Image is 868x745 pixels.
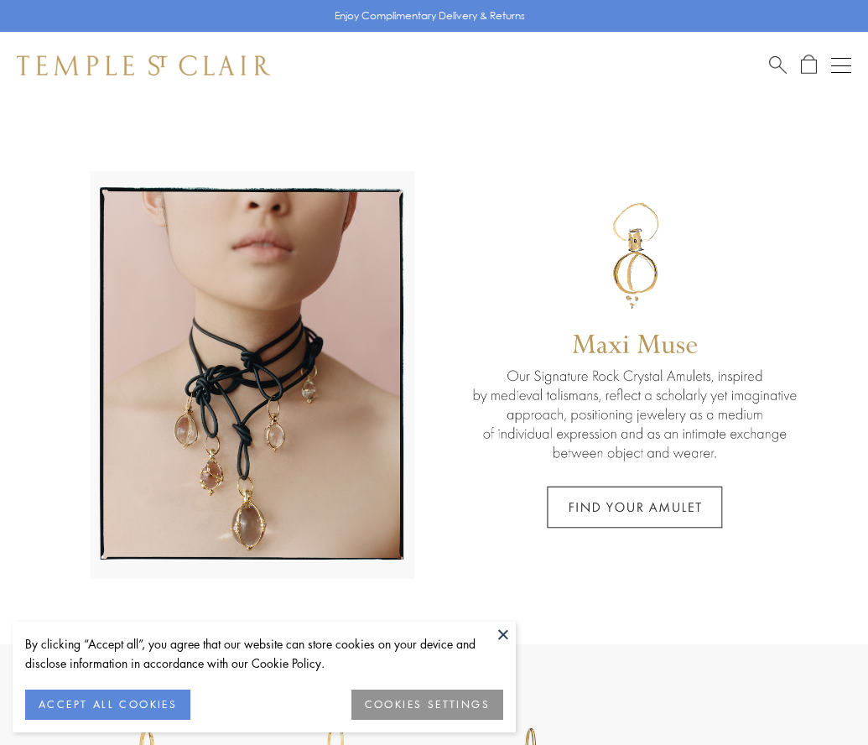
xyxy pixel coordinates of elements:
p: Enjoy Complimentary Delivery & Returns [335,8,525,24]
button: ACCEPT ALL COOKIES [25,690,190,720]
div: By clicking “Accept all”, you agree that our website can store cookies on your device and disclos... [25,634,503,673]
a: Search [769,55,787,76]
button: Open navigation [831,55,851,76]
button: COOKIES SETTINGS [351,690,503,720]
a: Open Shopping Bag [801,55,817,76]
img: Temple St. Clair [17,55,270,76]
